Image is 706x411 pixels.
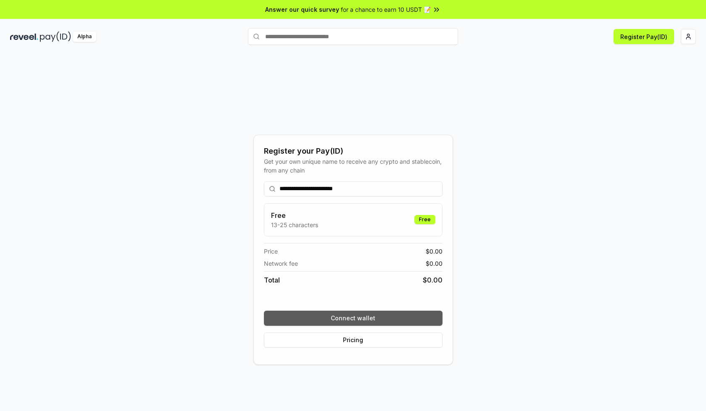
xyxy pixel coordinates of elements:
span: $ 0.00 [423,275,443,285]
button: Register Pay(ID) [614,29,674,44]
span: Network fee [264,259,298,268]
span: $ 0.00 [426,259,443,268]
img: pay_id [40,31,71,42]
img: reveel_dark [10,31,38,42]
p: 13-25 characters [271,220,318,229]
span: Price [264,247,278,256]
span: $ 0.00 [426,247,443,256]
span: for a chance to earn 10 USDT 📝 [341,5,431,14]
h3: Free [271,210,318,220]
div: Register your Pay(ID) [264,145,443,157]
span: Answer our quick survey [265,5,339,14]
div: Alpha [73,31,96,42]
div: Get your own unique name to receive any crypto and stablecoin, from any chain [264,157,443,175]
div: Free [414,215,435,224]
button: Pricing [264,332,443,348]
span: Total [264,275,280,285]
button: Connect wallet [264,311,443,326]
